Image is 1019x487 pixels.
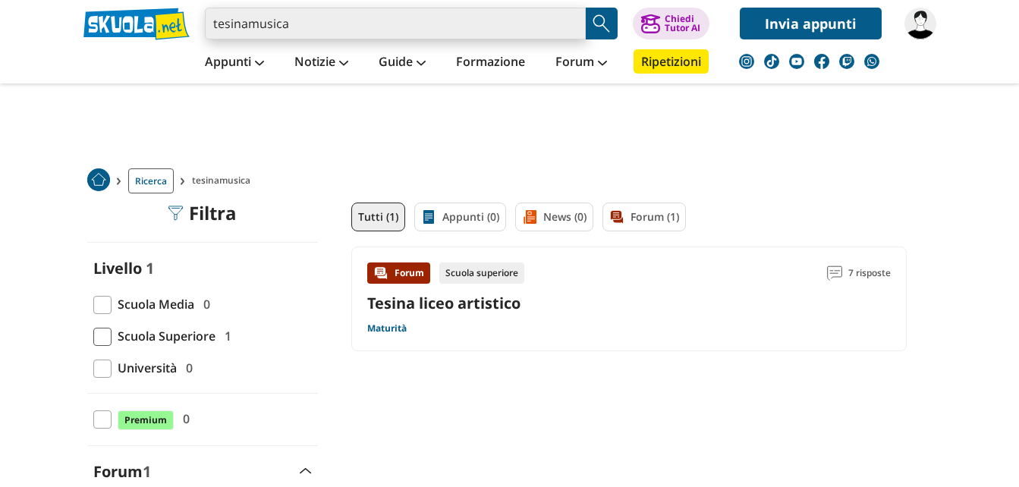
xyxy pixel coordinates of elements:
[864,54,879,69] img: WhatsApp
[827,265,842,281] img: Commenti lettura
[168,206,183,221] img: Filtra filtri mobile
[452,49,529,77] a: Formazione
[552,49,611,77] a: Forum
[367,262,430,284] div: Forum
[93,461,151,482] label: Forum
[633,8,709,39] button: ChiediTutor AI
[87,168,110,191] img: Home
[87,168,110,193] a: Home
[118,410,174,430] span: Premium
[112,294,194,314] span: Scuola Media
[634,49,709,74] a: Ripetizioni
[375,49,429,77] a: Guide
[904,8,936,39] img: soniacurone
[739,54,754,69] img: instagram
[192,168,256,193] span: tesinamusica
[814,54,829,69] img: facebook
[300,468,312,474] img: Apri e chiudi sezione
[367,322,407,335] a: Maturità
[219,326,231,346] span: 1
[197,294,210,314] span: 0
[590,12,613,35] img: Cerca appunti, riassunti o versioni
[168,203,237,224] div: Filtra
[439,262,524,284] div: Scuola superiore
[93,258,142,278] label: Livello
[839,54,854,69] img: twitch
[177,409,190,429] span: 0
[146,258,154,278] span: 1
[201,49,268,77] a: Appunti
[291,49,352,77] a: Notizie
[665,14,700,33] div: Chiedi Tutor AI
[740,8,882,39] a: Invia appunti
[848,262,891,284] span: 7 risposte
[112,326,215,346] span: Scuola Superiore
[764,54,779,69] img: tiktok
[602,203,686,231] a: Forum (1)
[367,293,521,313] a: Tesina liceo artistico
[128,168,174,193] a: Ricerca
[205,8,586,39] input: Cerca appunti, riassunti o versioni
[373,265,388,281] img: Forum contenuto
[789,54,804,69] img: youtube
[609,209,624,225] img: Forum filtro contenuto
[586,8,618,39] button: Search Button
[112,358,177,378] span: Università
[351,203,405,231] a: Tutti (1)
[143,461,151,482] span: 1
[180,358,193,378] span: 0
